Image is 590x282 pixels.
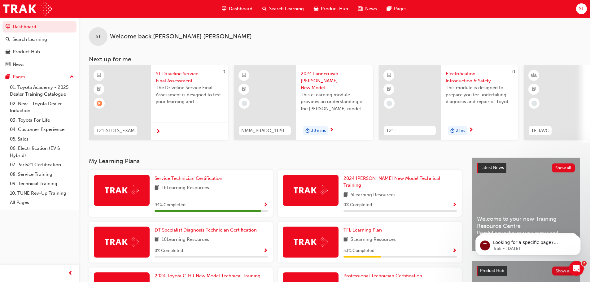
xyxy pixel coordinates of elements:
[343,227,382,233] span: TFL Learning Plan
[234,65,373,140] a: NMM_PRADO_112024_MODULE_12024 Landcruiser [PERSON_NAME] New Model Mechanisms - Model Outline 1Thi...
[294,185,328,195] img: Trak
[351,236,396,244] span: 3 Learning Resources
[466,222,590,265] iframe: Intercom notifications message
[6,24,10,30] span: guage-icon
[156,84,223,105] span: The Driveline Service Final Assessment is designed to test your learning and understanding of the...
[2,71,76,83] button: Pages
[257,2,309,15] a: search-iconSearch Learning
[450,127,455,135] span: duration-icon
[242,72,246,80] span: learningResourceType_ELEARNING-icon
[446,70,513,84] span: Electrification Introduction & Safety
[156,129,160,135] span: next-icon
[343,176,440,188] span: 2024 [PERSON_NAME] New Model Technical Training
[305,127,310,135] span: duration-icon
[382,2,412,15] a: pages-iconPages
[105,185,139,195] img: Trak
[386,127,433,134] span: T21-FOD_HVIS_PREREQ
[7,179,76,189] a: 09. Technical Training
[97,101,102,106] span: learningRecordVerb_FAIL-icon
[7,134,76,144] a: 05. Sales
[2,46,76,58] a: Product Hub
[229,5,252,12] span: Dashboard
[456,127,465,134] span: 2 hrs
[582,261,587,266] span: 2
[531,101,537,106] span: learningRecordVerb_NONE-icon
[477,266,575,276] a: Product HubShow all
[358,5,363,13] span: news-icon
[105,237,139,247] img: Trak
[7,99,76,115] a: 02. New - Toyota Dealer Induction
[217,2,257,15] a: guage-iconDashboard
[477,215,575,229] span: Welcome to your new Training Resource Centre
[12,36,47,43] div: Search Learning
[532,85,536,93] span: booktick-icon
[7,125,76,134] a: 04. Customer Experience
[79,56,590,63] h3: Next up for me
[155,236,159,244] span: book-icon
[452,201,457,209] button: Show Progress
[343,227,384,234] a: TFL Learning Plan
[89,65,228,140] a: 0T21-STDLS_EXAMST Driveline Service - Final AssessmentThe Driveline Service Final Assessment is d...
[452,248,457,254] span: Show Progress
[6,49,10,55] span: car-icon
[480,268,504,273] span: Product Hub
[2,34,76,45] a: Search Learning
[343,236,348,244] span: book-icon
[472,158,580,251] a: Latest NewsShow allWelcome to your new Training Resource CentreRevolutionise the way you access a...
[7,189,76,198] a: 10. TUNE Rev-Up Training
[569,261,584,276] iframe: Intercom live chat
[343,175,457,189] a: 2024 [PERSON_NAME] New Model Technical Training
[387,72,391,80] span: learningResourceType_ELEARNING-icon
[155,202,186,209] span: 94 % Completed
[156,70,223,84] span: ST Driveline Service - Final Assessment
[89,158,462,165] h3: My Learning Plans
[387,101,392,106] span: learningRecordVerb_NONE-icon
[13,73,25,80] div: Pages
[222,5,226,13] span: guage-icon
[242,85,246,93] span: booktick-icon
[343,247,374,254] span: 33 % Completed
[96,127,135,134] span: T21-STDLS_EXAM
[110,33,252,40] span: Welcome back , [PERSON_NAME] [PERSON_NAME]
[343,273,422,279] span: Professional Technician Certification
[2,21,76,33] a: Dashboard
[162,184,209,192] span: 16 Learning Resources
[13,61,24,68] div: News
[155,272,263,280] a: 2024 Toyota C-HR New Model Technical Training
[532,72,536,80] span: learningResourceType_INSTRUCTOR_LED-icon
[301,91,368,112] span: This eLearning module provides an understanding of the [PERSON_NAME] model line-up and its Katash...
[343,272,425,280] a: Professional Technician Certification
[3,2,52,16] a: Trak
[7,198,76,207] a: All Pages
[480,165,504,170] span: Latest News
[343,202,372,209] span: 0 % Completed
[155,175,225,182] a: Service Technician Certification
[452,247,457,255] button: Show Progress
[329,128,334,133] span: next-icon
[242,101,247,106] span: learningRecordVerb_NONE-icon
[97,72,101,80] span: learningResourceType_ELEARNING-icon
[552,163,575,172] button: Show all
[301,70,368,91] span: 2024 Landcruiser [PERSON_NAME] New Model Mechanisms - Model Outline 1
[6,62,10,67] span: news-icon
[294,237,328,247] img: Trak
[343,191,348,199] span: book-icon
[155,176,222,181] span: Service Technician Certification
[222,69,225,75] span: 0
[155,184,159,192] span: book-icon
[162,236,209,244] span: 16 Learning Resources
[387,85,391,93] span: booktick-icon
[7,160,76,170] a: 07. Parts21 Certification
[469,128,473,133] span: next-icon
[311,127,326,134] span: 30 mins
[6,74,10,80] span: pages-icon
[68,270,73,277] span: prev-icon
[387,5,391,13] span: pages-icon
[262,5,267,13] span: search-icon
[155,247,183,254] span: 0 % Completed
[155,273,260,279] span: 2024 Toyota C-HR New Model Technical Training
[321,5,348,12] span: Product Hub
